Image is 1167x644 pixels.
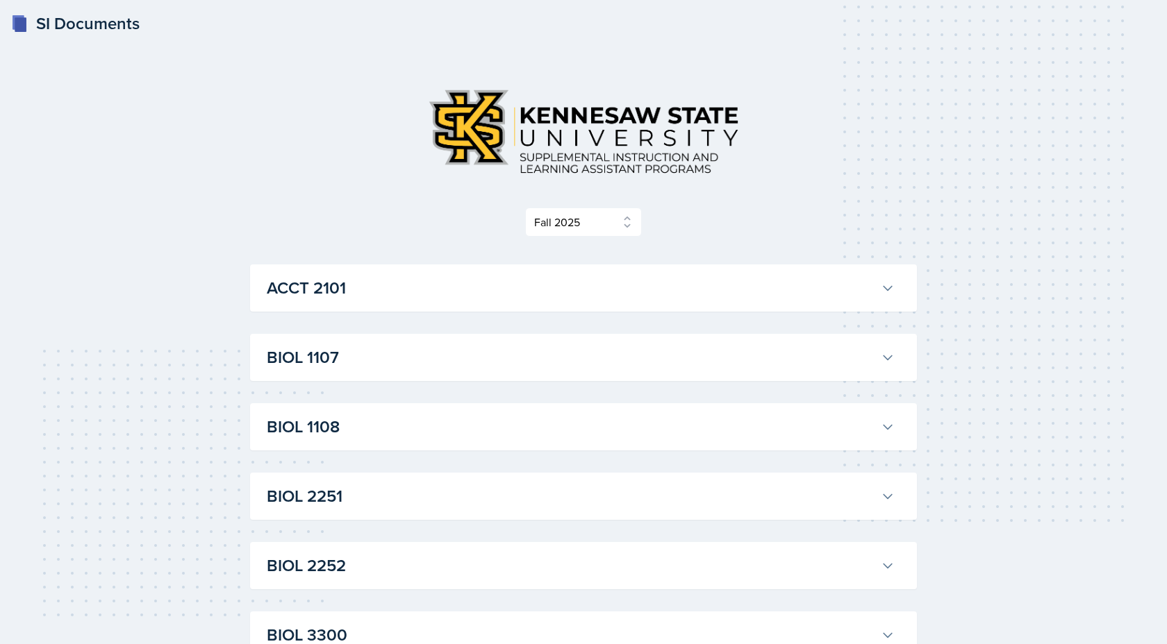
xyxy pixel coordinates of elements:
[11,11,140,36] a: SI Documents
[267,276,875,300] h3: ACCT 2101
[264,273,897,303] button: ACCT 2101
[267,553,875,578] h3: BIOL 2252
[267,345,875,370] h3: BIOL 1107
[264,342,897,373] button: BIOL 1107
[417,78,750,185] img: Kennesaw State University
[267,484,875,509] h3: BIOL 2251
[264,412,897,442] button: BIOL 1108
[264,481,897,511] button: BIOL 2251
[264,550,897,581] button: BIOL 2252
[267,414,875,439] h3: BIOL 1108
